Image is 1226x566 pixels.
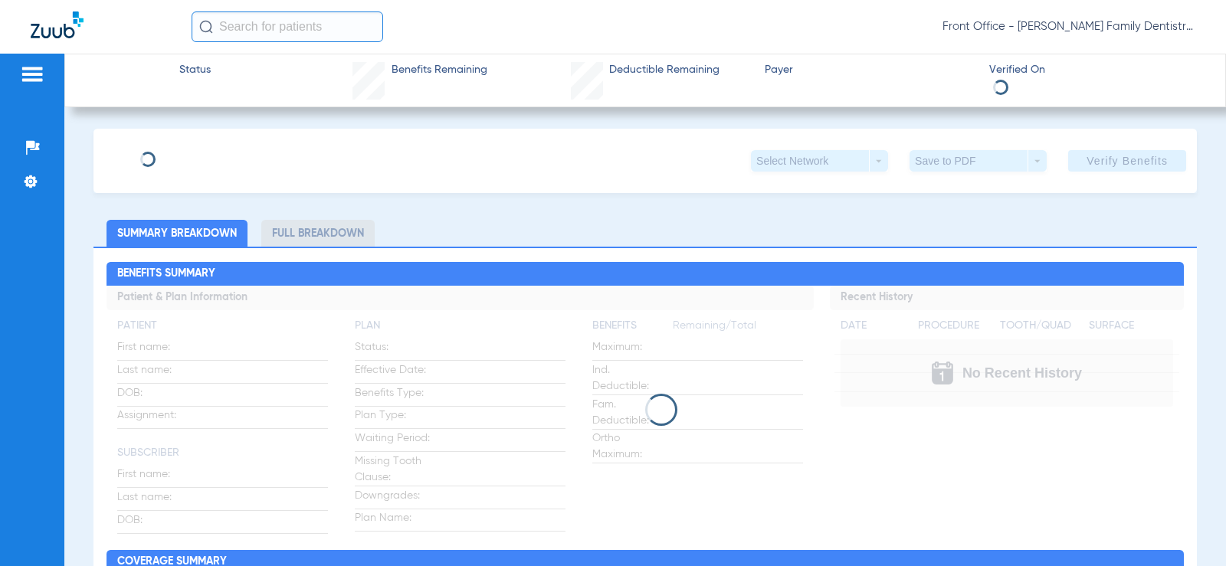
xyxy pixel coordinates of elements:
li: Full Breakdown [261,220,375,247]
span: Front Office - [PERSON_NAME] Family Dentistry [942,19,1195,34]
span: Benefits Remaining [392,62,487,78]
span: Verified On [989,62,1201,78]
img: Search Icon [199,20,213,34]
img: hamburger-icon [20,65,44,83]
input: Search for patients [192,11,383,42]
li: Summary Breakdown [107,220,247,247]
span: Payer [765,62,976,78]
span: Deductible Remaining [609,62,720,78]
span: Status [179,62,211,78]
img: Zuub Logo [31,11,84,38]
h2: Benefits Summary [107,262,1183,286]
